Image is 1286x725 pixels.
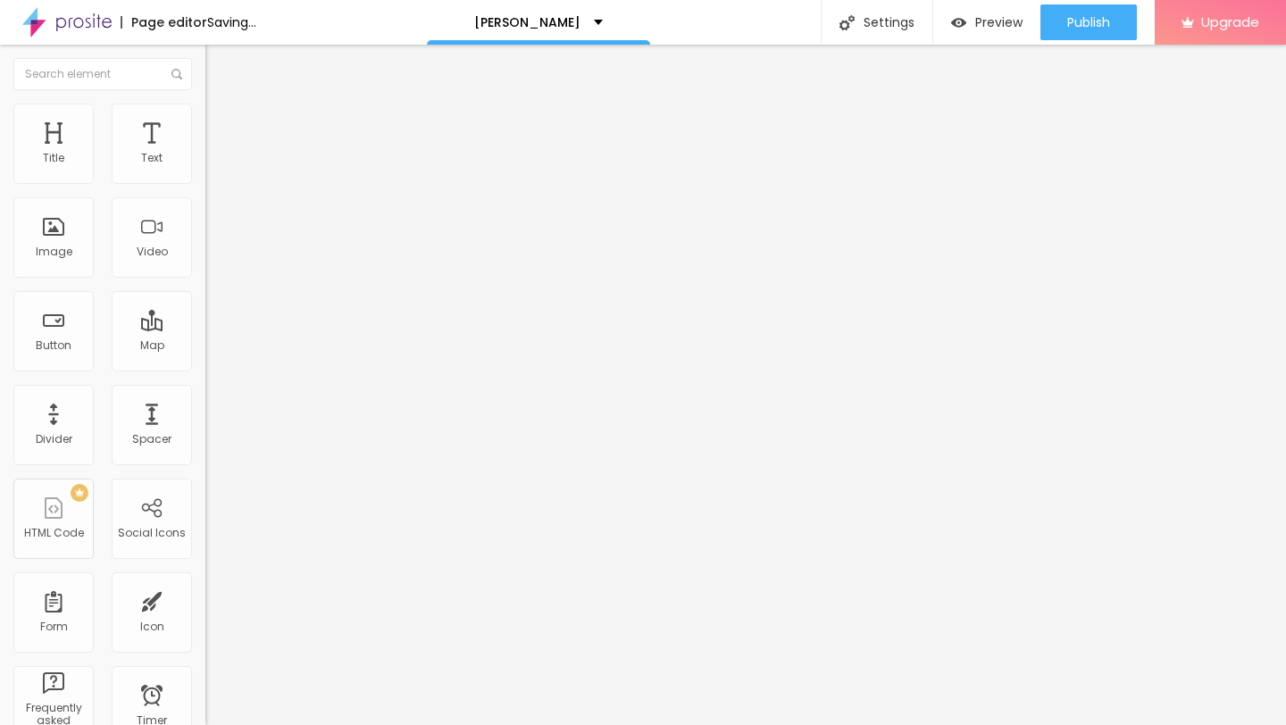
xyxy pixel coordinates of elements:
[839,15,855,30] img: Icone
[205,45,1286,725] iframe: Editor
[474,16,580,29] p: [PERSON_NAME]
[933,4,1040,40] button: Preview
[132,433,171,446] div: Spacer
[1040,4,1137,40] button: Publish
[137,246,168,258] div: Video
[171,69,182,79] img: Icone
[121,16,207,29] div: Page editor
[13,58,192,90] input: Search element
[1201,14,1259,29] span: Upgrade
[43,152,64,164] div: Title
[24,527,84,539] div: HTML Code
[140,339,164,352] div: Map
[951,15,966,30] img: view-1.svg
[118,527,186,539] div: Social Icons
[36,339,71,352] div: Button
[1067,15,1110,29] span: Publish
[207,16,256,29] div: Saving...
[36,246,72,258] div: Image
[975,15,1023,29] span: Preview
[40,621,68,633] div: Form
[36,433,72,446] div: Divider
[141,152,163,164] div: Text
[140,621,164,633] div: Icon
